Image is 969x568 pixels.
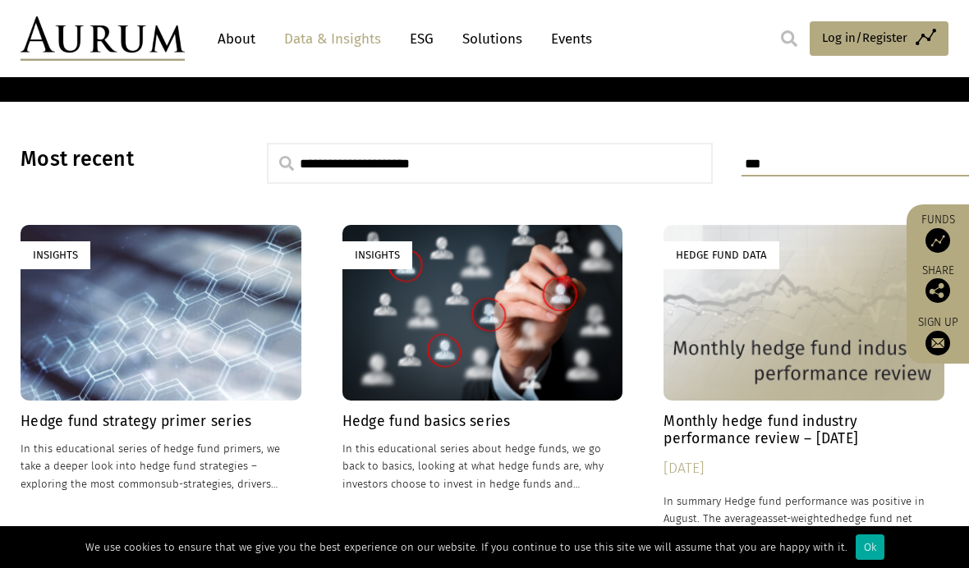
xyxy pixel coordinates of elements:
[21,413,301,430] h4: Hedge fund strategy primer series
[810,21,948,56] a: Log in/Register
[209,24,264,54] a: About
[915,213,961,253] a: Funds
[664,413,944,447] h4: Monthly hedge fund industry performance review – [DATE]
[279,156,294,171] img: search.svg
[342,413,623,430] h4: Hedge fund basics series
[856,534,884,560] div: Ok
[822,28,907,48] span: Log in/Register
[915,315,961,355] a: Sign up
[454,24,530,54] a: Solutions
[342,440,623,492] p: In this educational series about hedge funds, we go back to basics, looking at what hedge funds a...
[781,30,797,47] img: search.svg
[664,225,944,544] a: Hedge Fund Data Monthly hedge fund industry performance review – [DATE] [DATE] In summary Hedge f...
[925,228,950,253] img: Access Funds
[342,225,623,544] a: Insights Hedge fund basics series In this educational series about hedge funds, we go back to bas...
[762,512,836,524] span: asset-weighted
[664,457,944,480] div: [DATE]
[925,331,950,355] img: Sign up to our newsletter
[276,24,389,54] a: Data & Insights
[402,24,442,54] a: ESG
[664,241,779,268] div: Hedge Fund Data
[21,225,301,544] a: Insights Hedge fund strategy primer series In this educational series of hedge fund primers, we t...
[161,478,232,490] span: sub-strategies
[21,440,301,492] p: In this educational series of hedge fund primers, we take a deeper look into hedge fund strategie...
[543,24,592,54] a: Events
[342,241,412,268] div: Insights
[21,241,90,268] div: Insights
[21,16,185,61] img: Aurum
[915,265,961,303] div: Share
[21,147,226,172] h3: Most recent
[664,492,944,544] p: In summary Hedge fund performance was positive in August. The average hedge fund net return acros...
[925,278,950,303] img: Share this post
